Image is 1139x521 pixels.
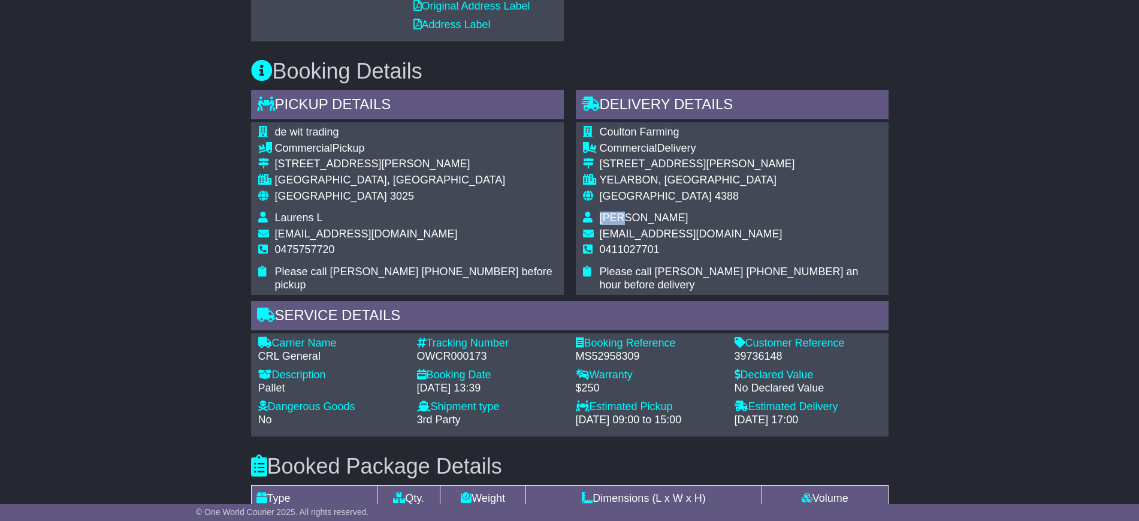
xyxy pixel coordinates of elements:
[413,19,491,31] a: Address Label
[600,174,881,187] div: YELARBON, [GEOGRAPHIC_DATA]
[600,266,859,291] span: Please call [PERSON_NAME] [PHONE_NUMBER] an hour before delivery
[258,337,405,350] div: Carrier Name
[735,382,881,395] div: No Declared Value
[600,126,679,138] span: Coulton Farming
[735,337,881,350] div: Customer Reference
[275,212,323,224] span: Laurens L
[417,350,564,363] div: OWCR000173
[600,228,783,240] span: [EMAIL_ADDRESS][DOMAIN_NAME]
[275,190,387,202] span: [GEOGRAPHIC_DATA]
[600,190,712,202] span: [GEOGRAPHIC_DATA]
[735,400,881,414] div: Estimated Delivery
[735,350,881,363] div: 39736148
[196,507,369,517] span: © One World Courier 2025. All rights reserved.
[576,382,723,395] div: $250
[576,400,723,414] div: Estimated Pickup
[377,486,440,512] td: Qty.
[417,414,461,426] span: 3rd Party
[600,212,688,224] span: [PERSON_NAME]
[576,337,723,350] div: Booking Reference
[526,486,762,512] td: Dimensions (L x W x H)
[275,266,552,291] span: Please call [PERSON_NAME] [PHONE_NUMBER] before pickup
[258,414,272,426] span: No
[735,369,881,382] div: Declared Value
[258,400,405,414] div: Dangerous Goods
[762,486,888,512] td: Volume
[576,350,723,363] div: MS52958309
[251,90,564,122] div: Pickup Details
[275,228,458,240] span: [EMAIL_ADDRESS][DOMAIN_NAME]
[576,90,889,122] div: Delivery Details
[258,350,405,363] div: CRL General
[275,158,557,171] div: [STREET_ADDRESS][PERSON_NAME]
[258,382,405,395] div: Pallet
[275,174,557,187] div: [GEOGRAPHIC_DATA], [GEOGRAPHIC_DATA]
[417,369,564,382] div: Booking Date
[600,158,881,171] div: [STREET_ADDRESS][PERSON_NAME]
[417,382,564,395] div: [DATE] 13:39
[275,243,335,255] span: 0475757720
[735,414,881,427] div: [DATE] 17:00
[275,142,333,154] span: Commercial
[251,486,377,512] td: Type
[576,414,723,427] div: [DATE] 09:00 to 15:00
[600,142,881,155] div: Delivery
[715,190,739,202] span: 4388
[275,142,557,155] div: Pickup
[440,486,526,512] td: Weight
[258,369,405,382] div: Description
[600,243,660,255] span: 0411027701
[600,142,657,154] span: Commercial
[390,190,414,202] span: 3025
[251,301,889,333] div: Service Details
[576,369,723,382] div: Warranty
[275,126,339,138] span: de wit trading
[417,400,564,414] div: Shipment type
[251,59,889,83] h3: Booking Details
[251,454,889,478] h3: Booked Package Details
[417,337,564,350] div: Tracking Number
